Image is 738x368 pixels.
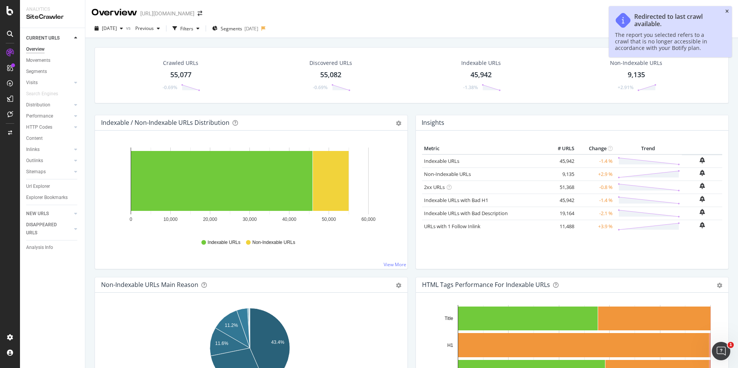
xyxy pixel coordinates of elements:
div: Distribution [26,101,50,109]
a: Search Engines [26,90,66,98]
td: 45,942 [545,154,576,168]
div: Inlinks [26,146,40,154]
text: 50,000 [322,217,336,222]
div: -0.69% [163,84,177,91]
td: -0.8 % [576,181,615,194]
button: Filters [170,22,203,35]
div: bell-plus [700,183,705,189]
div: Explorer Bookmarks [26,194,68,202]
div: Performance [26,112,53,120]
a: Segments [26,68,80,76]
a: NEW URLS [26,210,72,218]
div: HTML Tags Performance for Indexable URLs [422,281,550,288]
div: 55,082 [320,70,341,80]
a: Sitemaps [26,168,72,176]
text: 30,000 [243,217,257,222]
a: Overview [26,45,80,53]
span: 1 [728,342,734,348]
a: Indexable URLs with Bad H1 [424,197,488,204]
div: -1.38% [463,84,478,91]
div: Non-Indexable URLs Main Reason [101,281,198,288]
a: Inlinks [26,146,72,154]
div: +2.91% [618,84,633,91]
span: Indexable URLs [208,239,240,246]
div: 45,942 [470,70,492,80]
div: bell-plus [700,170,705,176]
div: The report you selected refers to a crawl that is no longer accessible in accordance with your Bo... [615,31,718,51]
div: Indexable URLs [461,59,501,67]
div: bell-plus [700,222,705,228]
div: CURRENT URLS [26,34,60,42]
td: +3.9 % [576,220,615,233]
span: Previous [132,25,154,31]
text: Title [445,316,454,321]
td: +2.9 % [576,167,615,181]
td: 19,164 [545,207,576,220]
iframe: Intercom live chat [712,342,730,360]
button: Previous [132,22,163,35]
td: -1.4 % [576,154,615,168]
text: 10,000 [163,217,178,222]
a: Movements [26,56,80,65]
span: Segments [221,25,242,32]
div: Overview [91,6,137,19]
td: 51,368 [545,181,576,194]
div: gear [717,283,722,288]
h4: Insights [422,118,444,128]
div: NEW URLS [26,210,49,218]
div: Url Explorer [26,182,50,191]
div: DISAPPEARED URLS [26,221,65,237]
div: Indexable / Non-Indexable URLs Distribution [101,119,229,126]
span: 2024 Aug. 17th [102,25,117,31]
div: Sitemaps [26,168,46,176]
div: SiteCrawler [26,13,79,22]
th: Change [576,143,615,154]
a: Indexable URLs [424,157,459,164]
text: 0 [130,217,132,222]
div: Content [26,134,43,143]
div: [DATE] [244,25,258,32]
div: A chart. [101,143,399,232]
text: 60,000 [361,217,376,222]
td: -2.1 % [576,207,615,220]
th: Trend [615,143,682,154]
text: H1 [447,343,454,348]
div: -0.69% [313,84,327,91]
div: Analytics [26,6,79,13]
a: Non-Indexable URLs [424,171,471,177]
div: Visits [26,79,38,87]
a: 2xx URLs [424,184,445,191]
td: 11,488 [545,220,576,233]
a: Indexable URLs with Bad Description [424,210,508,217]
td: -1.4 % [576,194,615,207]
a: View More [384,261,406,268]
div: Search Engines [26,90,58,98]
a: Analysis Info [26,244,80,252]
div: Crawled URLs [163,59,198,67]
td: 9,135 [545,167,576,181]
div: gear [396,121,401,126]
div: bell-plus [700,157,705,163]
div: 9,135 [628,70,645,80]
a: Url Explorer [26,182,80,191]
th: # URLS [545,143,576,154]
div: bell-plus [700,209,705,215]
div: Analysis Info [26,244,53,252]
div: Discovered URLs [309,59,352,67]
a: Explorer Bookmarks [26,194,80,202]
text: 20,000 [203,217,217,222]
a: DISAPPEARED URLS [26,221,72,237]
a: URLs with 1 Follow Inlink [424,223,480,230]
div: Filters [180,25,193,32]
a: Visits [26,79,72,87]
td: 45,942 [545,194,576,207]
div: Segments [26,68,47,76]
text: 40,000 [282,217,296,222]
div: close toast [725,9,729,14]
a: Content [26,134,80,143]
text: 11.2% [225,323,238,328]
span: Non-Indexable URLs [252,239,295,246]
a: CURRENT URLS [26,34,72,42]
div: bell-plus [700,196,705,202]
a: Performance [26,112,72,120]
